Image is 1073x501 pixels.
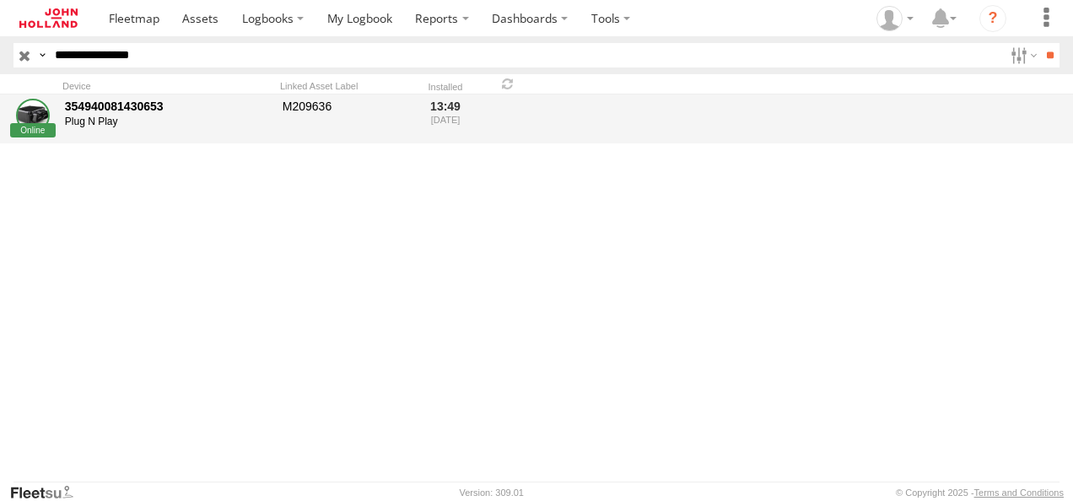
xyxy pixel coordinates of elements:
[280,96,407,142] div: M209636
[62,80,273,92] div: Device
[871,6,919,31] div: Adam Dippie
[35,43,49,67] label: Search Query
[280,80,407,92] div: Linked Asset Label
[9,484,87,501] a: Visit our Website
[460,488,524,498] div: Version: 309.01
[896,488,1064,498] div: © Copyright 2025 -
[19,8,78,28] img: jhg-logo.svg
[1004,43,1040,67] label: Search Filter Options
[65,99,271,114] div: 354940081430653
[65,116,271,129] div: Plug N Play
[498,76,518,92] span: Refresh
[413,83,477,92] div: Installed
[413,96,477,142] div: 13:49 [DATE]
[974,488,1064,498] a: Terms and Conditions
[979,5,1006,32] i: ?
[4,4,93,32] a: Return to Dashboard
